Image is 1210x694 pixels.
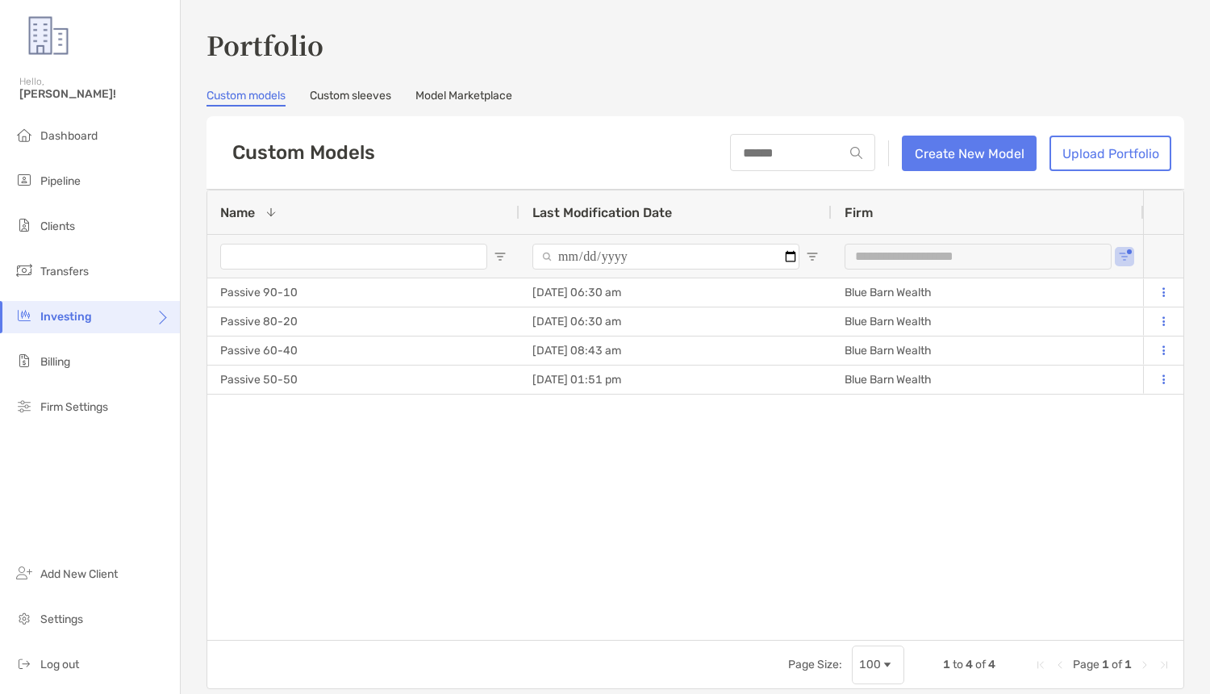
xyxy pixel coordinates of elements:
[40,658,79,671] span: Log out
[15,654,34,673] img: logout icon
[832,307,1144,336] div: Blue Barn Wealth
[15,608,34,628] img: settings icon
[519,307,832,336] div: [DATE] 06:30 am
[15,563,34,583] img: add_new_client icon
[788,658,842,671] div: Page Size:
[207,278,519,307] div: Passive 90-10
[207,366,519,394] div: Passive 50-50
[19,6,77,65] img: Zoe Logo
[40,265,89,278] span: Transfers
[415,89,512,107] a: Model Marketplace
[1112,658,1122,671] span: of
[19,87,170,101] span: [PERSON_NAME]!
[902,136,1037,171] a: Create New Model
[832,337,1144,365] div: Blue Barn Wealth
[988,658,995,671] span: 4
[859,658,881,671] div: 100
[850,147,862,159] img: input icon
[40,174,81,188] span: Pipeline
[40,310,92,324] span: Investing
[1049,136,1171,171] button: Upload Portfolio
[519,337,832,365] div: [DATE] 08:43 am
[15,396,34,416] img: firm-settings icon
[232,141,375,164] h5: Custom Models
[15,170,34,190] img: pipeline icon
[207,337,519,365] div: Passive 60-40
[1102,658,1109,671] span: 1
[806,250,819,263] button: Open Filter Menu
[943,658,950,671] span: 1
[519,278,832,307] div: [DATE] 06:30 am
[832,278,1144,307] div: Blue Barn Wealth
[40,567,118,581] span: Add New Client
[1124,658,1132,671] span: 1
[15,351,34,370] img: billing icon
[40,129,98,143] span: Dashboard
[220,205,255,220] span: Name
[519,366,832,394] div: [DATE] 01:51 pm
[207,26,1184,63] h3: Portfolio
[15,261,34,280] img: transfers icon
[40,355,70,369] span: Billing
[845,205,873,220] span: Firm
[1034,658,1047,671] div: First Page
[40,219,75,233] span: Clients
[975,658,986,671] span: of
[207,89,286,107] a: Custom models
[532,205,672,220] span: Last Modification Date
[832,366,1144,394] div: Blue Barn Wealth
[207,307,519,336] div: Passive 80-20
[1158,658,1170,671] div: Last Page
[15,306,34,325] img: investing icon
[1118,250,1131,263] button: Open Filter Menu
[494,250,507,263] button: Open Filter Menu
[966,658,973,671] span: 4
[40,400,108,414] span: Firm Settings
[15,125,34,144] img: dashboard icon
[532,244,799,270] input: Last Modification Date Filter Input
[310,89,391,107] a: Custom sleeves
[1054,658,1066,671] div: Previous Page
[1073,658,1099,671] span: Page
[852,646,904,684] div: Page Size
[220,244,487,270] input: Name Filter Input
[953,658,963,671] span: to
[1138,658,1151,671] div: Next Page
[15,215,34,235] img: clients icon
[40,612,83,626] span: Settings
